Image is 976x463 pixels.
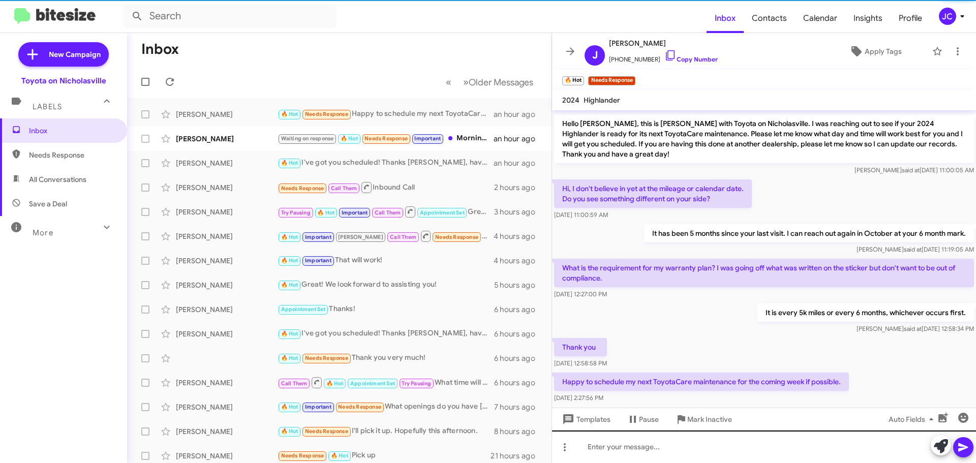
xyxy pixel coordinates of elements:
[494,426,543,437] div: 8 hours ago
[18,42,109,67] a: New Campaign
[176,402,278,412] div: [PERSON_NAME]
[554,394,603,402] span: [DATE] 2:27:56 PM
[29,150,115,160] span: Needs Response
[592,47,598,64] span: J
[562,76,584,85] small: 🔥 Hot
[554,373,849,391] p: Happy to schedule my next ToyotaCare maintenance for the coming week if possible.
[584,96,620,105] span: Highlander
[49,49,101,59] span: New Campaign
[176,378,278,388] div: [PERSON_NAME]
[744,4,795,33] span: Contacts
[33,228,53,237] span: More
[904,325,922,332] span: said at
[29,126,115,136] span: Inbox
[278,230,494,242] div: Hello [PERSON_NAME]. This is [PERSON_NAME] from Toyota PEMC. Do you have any available appointmen...
[364,135,408,142] span: Needs Response
[552,410,619,428] button: Templates
[278,352,494,364] div: Thank you very much!
[469,77,533,88] span: Older Messages
[857,245,974,253] span: [PERSON_NAME] [DATE] 11:19:05 AM
[554,359,607,367] span: [DATE] 12:58:58 PM
[889,410,937,428] span: Auto Fields
[305,428,348,435] span: Needs Response
[494,256,543,266] div: 4 hours ago
[176,426,278,437] div: [PERSON_NAME]
[278,401,494,413] div: What openings do you have [DATE] morning or early next week?
[904,245,922,253] span: said at
[390,234,416,240] span: Call Them
[341,135,358,142] span: 🔥 Hot
[281,135,334,142] span: Waiting on response
[494,378,543,388] div: 6 hours ago
[463,76,469,88] span: »
[667,410,740,428] button: Mark Inactive
[494,353,543,363] div: 6 hours ago
[278,108,494,120] div: Happy to schedule my next ToyotaCare maintenance for the coming week if possible.
[554,259,974,287] p: What is the requirement for my warranty plan? I was going off what was written on the sticker but...
[317,209,334,216] span: 🔥 Hot
[278,279,494,291] div: Great! We look forward to assisting you!
[281,282,298,288] span: 🔥 Hot
[855,166,974,174] span: [PERSON_NAME] [DATE] 11:00:05 AM
[281,257,298,264] span: 🔥 Hot
[446,76,451,88] span: «
[176,207,278,217] div: [PERSON_NAME]
[281,185,324,192] span: Needs Response
[305,257,331,264] span: Important
[281,404,298,410] span: 🔥 Hot
[281,428,298,435] span: 🔥 Hot
[305,404,331,410] span: Important
[554,211,608,219] span: [DATE] 11:00:59 AM
[795,4,845,33] a: Calendar
[278,425,494,437] div: I'll pick it up. Hopefully this afternoon.
[560,410,611,428] span: Templates
[338,234,383,240] span: [PERSON_NAME]
[554,290,607,298] span: [DATE] 12:27:00 PM
[281,160,298,166] span: 🔥 Hot
[457,72,539,92] button: Next
[176,109,278,119] div: [PERSON_NAME]
[176,256,278,266] div: [PERSON_NAME]
[554,338,607,356] p: Thank you
[278,133,494,144] div: Morning around 8.15
[281,452,324,459] span: Needs Response
[141,41,179,57] h1: Inbox
[278,303,494,315] div: Thanks!
[278,157,494,169] div: I've got you scheduled! Thanks [PERSON_NAME], have a great day!
[176,280,278,290] div: [PERSON_NAME]
[402,380,431,387] span: Try Pausing
[414,135,441,142] span: Important
[609,37,718,49] span: [PERSON_NAME]
[176,451,278,461] div: [PERSON_NAME]
[281,234,298,240] span: 🔥 Hot
[305,234,331,240] span: Important
[281,209,311,216] span: Try Pausing
[176,158,278,168] div: [PERSON_NAME]
[278,450,491,461] div: Pick up
[176,182,278,193] div: [PERSON_NAME]
[865,42,902,60] span: Apply Tags
[494,280,543,290] div: 5 hours ago
[494,158,543,168] div: an hour ago
[440,72,539,92] nav: Page navigation example
[278,328,494,339] div: I've got you scheduled! Thanks [PERSON_NAME], have a great day!
[342,209,368,216] span: Important
[687,410,732,428] span: Mark Inactive
[435,234,478,240] span: Needs Response
[707,4,744,33] a: Inbox
[29,174,86,184] span: All Conversations
[350,380,395,387] span: Appointment Set
[281,111,298,117] span: 🔥 Hot
[619,410,667,428] button: Pause
[891,4,930,33] span: Profile
[278,205,494,218] div: Great! I have them both scheduled for you!
[880,410,945,428] button: Auto Fields
[494,231,543,241] div: 4 hours ago
[281,355,298,361] span: 🔥 Hot
[21,76,106,86] div: Toyota on Nicholasville
[278,255,494,266] div: That will work!
[305,355,348,361] span: Needs Response
[494,207,543,217] div: 3 hours ago
[176,329,278,339] div: [PERSON_NAME]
